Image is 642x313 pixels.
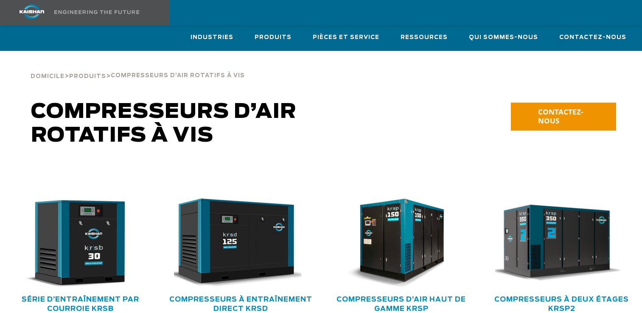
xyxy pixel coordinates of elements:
span: Produits [69,74,106,79]
a: Série d’entraînement par courroie KRSB [22,296,139,312]
span: Qui sommes-nous [469,33,538,42]
div: > > [31,51,245,83]
span: Produits [255,33,292,42]
span: Compresseurs d’air rotatifs à vis [31,102,297,146]
a: Pièces et service [313,26,379,49]
span: Ressources [401,33,448,42]
div: KRSD125 [174,198,307,288]
a: Compresseurs à deux étages KRSP2 [494,296,629,312]
span: Domicile [31,74,64,79]
img: KRSP350 [489,198,622,288]
div: KRSP150 [335,198,468,288]
a: CONTACTEZ-NOUS [511,103,616,131]
span: Contactez-nous [559,33,626,42]
a: Compresseurs d’air haut de gamme KRSP [336,296,466,312]
a: Qui sommes-nous [469,26,538,49]
a: Compresseurs à entraînement direct KRSD [169,296,312,312]
a: Industries [191,26,233,49]
img: KRSB30 [7,198,141,288]
img: KRSP150 [328,198,462,288]
a: Produits [255,26,292,49]
img: KRSD125 [168,198,301,288]
a: Contactez-nous [559,26,626,49]
img: Ingénierie de l’avenir [54,10,139,14]
a: Domicile [31,72,64,80]
span: Industries [191,33,233,42]
a: Produits [69,72,106,80]
span: CONTACTEZ-NOUS [538,107,583,126]
span: Compresseurs d’air rotatifs à vis [111,73,245,78]
a: Ressources [401,26,448,49]
div: KRSP350 [495,198,628,288]
span: Pièces et service [313,33,379,42]
div: KRSB30 [14,198,147,288]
